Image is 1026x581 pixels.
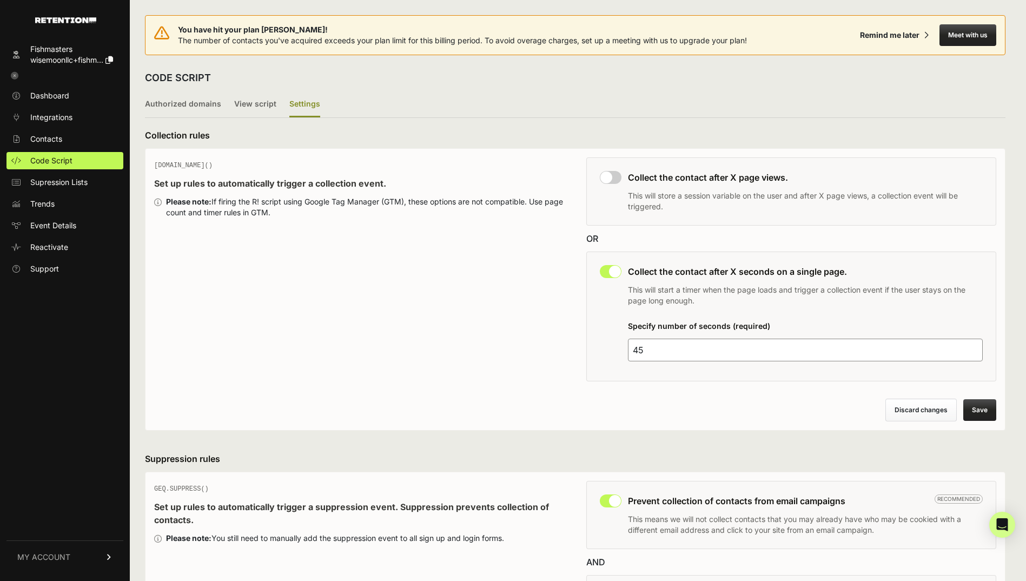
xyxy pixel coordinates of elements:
div: Fishmasters [30,44,113,55]
span: [DOMAIN_NAME]() [154,162,213,169]
div: AND [586,556,997,569]
span: Trends [30,199,55,209]
a: Event Details [6,217,123,234]
p: This means we will not collect contacts that you may already have who may be cookied with a diffe... [628,514,983,536]
span: Reactivate [30,242,68,253]
h3: Prevent collection of contacts from email campaigns [628,494,983,507]
span: MY ACCOUNT [17,552,70,563]
a: Reactivate [6,239,123,256]
span: Integrations [30,112,72,123]
button: Meet with us [939,24,996,46]
div: Open Intercom Messenger [989,512,1015,538]
strong: Please note: [166,533,211,543]
div: If firing the R! script using Google Tag Manager (GTM), these options are not compatible. Use pag... [166,196,565,218]
h2: CODE SCRIPT [145,70,211,85]
p: This will store a session variable on the user and after X page views, a collection event will be... [628,190,983,212]
h3: Collection rules [145,129,1005,142]
label: Settings [289,92,320,117]
label: View script [234,92,276,117]
a: Support [6,260,123,278]
button: Discard changes [885,399,957,421]
div: OR [586,232,997,245]
a: Dashboard [6,87,123,104]
span: Recommended [935,494,983,504]
span: Contacts [30,134,62,144]
span: Support [30,263,59,274]
h3: Suppression rules [145,452,1005,465]
img: Retention.com [35,17,96,23]
a: Trends [6,195,123,213]
button: Remind me later [856,25,933,45]
a: Fishmasters wisemoonllc+fishm... [6,41,123,69]
span: wisemoonllc+fishm... [30,55,103,64]
a: Contacts [6,130,123,148]
a: MY ACCOUNT [6,540,123,573]
h3: Collect the contact after X seconds on a single page. [628,265,983,278]
label: Specify number of seconds (required) [628,321,770,331]
span: Dashboard [30,90,69,101]
div: Remind me later [860,30,919,41]
h3: Collect the contact after X page views. [628,171,983,184]
p: This will start a timer when the page loads and trigger a collection event if the user stays on t... [628,285,983,306]
input: 25 [628,339,983,361]
span: The number of contacts you've acquired exceeds your plan limit for this billing period. To avoid ... [178,36,747,45]
span: Code Script [30,155,72,166]
span: GEQ.SUPPRESS() [154,485,209,493]
strong: Please note: [166,197,211,206]
button: Save [963,399,996,421]
div: You still need to manually add the suppression event to all sign up and login forms. [166,533,504,544]
strong: Set up rules to automatically trigger a suppression event. Suppression prevents collection of con... [154,501,549,525]
span: Supression Lists [30,177,88,188]
label: Authorized domains [145,92,221,117]
a: Code Script [6,152,123,169]
a: Integrations [6,109,123,126]
span: You have hit your plan [PERSON_NAME]! [178,24,747,35]
a: Supression Lists [6,174,123,191]
span: Event Details [30,220,76,231]
strong: Set up rules to automatically trigger a collection event. [154,178,386,189]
